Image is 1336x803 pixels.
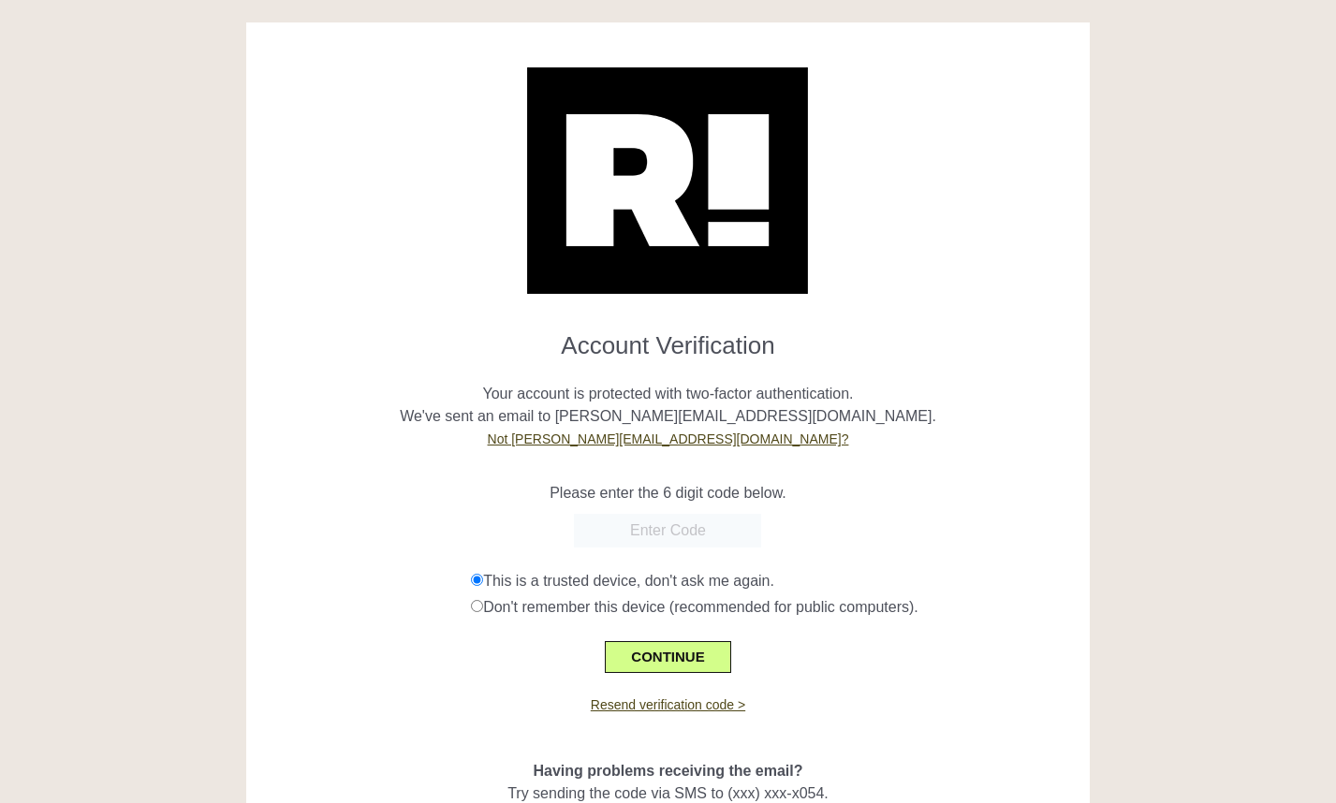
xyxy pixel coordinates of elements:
[260,482,1076,504] p: Please enter the 6 digit code below.
[591,697,745,712] a: Resend verification code >
[471,596,1076,619] div: Don't remember this device (recommended for public computers).
[488,431,849,446] a: Not [PERSON_NAME][EMAIL_ADDRESS][DOMAIN_NAME]?
[260,316,1076,360] h1: Account Verification
[260,360,1076,450] p: Your account is protected with two-factor authentication. We've sent an email to [PERSON_NAME][EM...
[533,763,802,779] span: Having problems receiving the email?
[527,67,808,294] img: Retention.com
[605,641,730,673] button: CONTINUE
[574,514,761,547] input: Enter Code
[471,570,1076,592] div: This is a trusted device, don't ask me again.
